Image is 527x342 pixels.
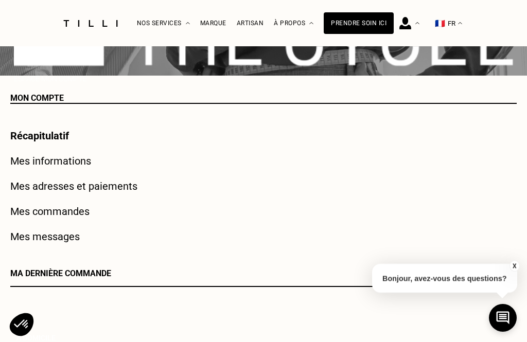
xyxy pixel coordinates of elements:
a: Mes informations [10,155,91,167]
button: 🇫🇷 FR [430,1,467,46]
div: Nos services [137,1,190,46]
img: Menu déroulant [186,22,190,25]
a: Prendre soin ici [324,12,394,34]
div: À propos [274,1,313,46]
button: X [509,260,519,272]
img: menu déroulant [458,22,462,25]
img: Logo du service de couturière Tilli [60,20,121,27]
a: Récapitulatif [10,130,69,142]
p: Bonjour, avez-vous des questions? [372,264,517,293]
img: Menu déroulant [415,22,419,25]
a: Mes messages [10,230,80,243]
div: Ma dernière commande [10,268,517,286]
a: Artisan [237,20,264,27]
img: icône connexion [399,17,411,29]
a: Mes commandes [10,205,90,218]
span: 🇫🇷 [435,19,445,28]
img: Menu déroulant à propos [309,22,313,25]
a: Marque [200,20,226,27]
p: Espace mon compte [14,74,513,82]
a: Mes adresses et paiements [10,180,137,192]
